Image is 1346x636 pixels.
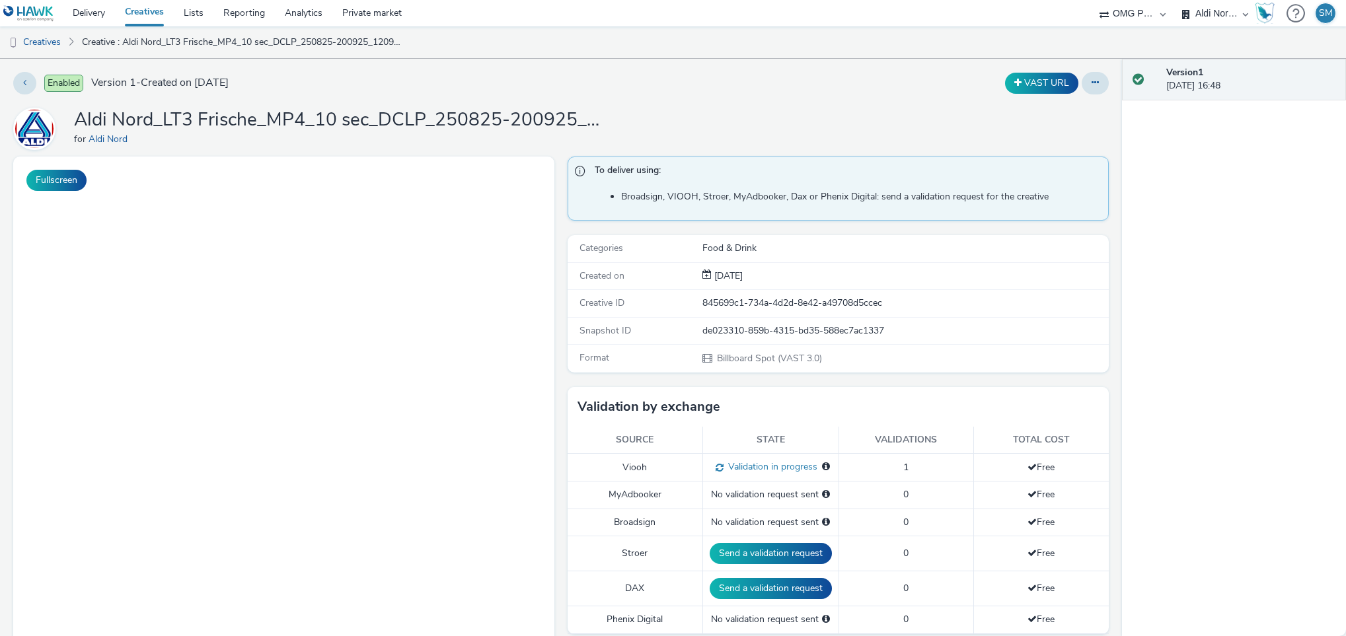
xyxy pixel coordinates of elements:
[568,454,702,481] td: Viooh
[702,324,1107,337] div: de023310-859b-4315-bd35-588ec7ac1337
[716,352,822,365] span: Billboard Spot (VAST 3.0)
[1002,73,1082,94] div: Duplicate the creative as a VAST URL
[568,571,702,606] td: DAX
[568,509,702,536] td: Broadsign
[710,516,832,529] div: No validation request sent
[710,543,832,564] button: Send a validation request
[903,547,909,559] span: 0
[568,481,702,509] td: MyAdbooker
[74,108,603,133] h1: Aldi Nord_LT3 Frische_MP4_10 sec_DCLP_250825-200925_12092025 - KW38
[1255,3,1280,24] a: Hawk Academy
[13,122,61,135] a: Aldi Nord
[822,613,830,626] div: Please select a deal below and click on Send to send a validation request to Phenix Digital.
[903,613,909,625] span: 0
[580,242,623,254] span: Categories
[568,427,702,454] th: Source
[712,269,743,283] div: Creation 12 September 2025, 16:48
[74,133,89,145] span: for
[568,536,702,571] td: Stroer
[710,488,832,501] div: No validation request sent
[710,613,832,626] div: No validation request sent
[702,242,1107,255] div: Food & Drink
[621,190,1102,203] li: Broadsign, VIOOH, Stroer, MyAdbooker, Dax or Phenix Digital: send a validation request for the cr...
[903,582,909,594] span: 0
[822,516,830,529] div: Please select a deal below and click on Send to send a validation request to Broadsign.
[1166,66,1335,93] div: [DATE] 16:48
[3,5,54,22] img: undefined Logo
[595,164,1095,181] span: To deliver using:
[1005,73,1078,94] button: VAST URL
[1028,547,1055,559] span: Free
[578,397,720,417] h3: Validation by exchange
[89,133,133,145] a: Aldi Nord
[1028,582,1055,594] span: Free
[44,75,83,92] span: Enabled
[1028,516,1055,528] span: Free
[1255,3,1275,24] img: Hawk Academy
[710,578,832,599] button: Send a validation request
[1028,613,1055,625] span: Free
[702,297,1107,310] div: 845699c1-734a-4d2d-8e42-a49708d5ccec
[702,427,839,454] th: State
[580,351,609,364] span: Format
[839,427,973,454] th: Validations
[724,460,817,473] span: Validation in progress
[580,269,624,282] span: Created on
[1028,461,1055,474] span: Free
[75,26,412,58] a: Creative : Aldi Nord_LT3 Frische_MP4_10 sec_DCLP_250825-200925_12092025 - KW38
[15,109,54,149] img: Aldi Nord
[91,75,229,90] span: Version 1 - Created on [DATE]
[1028,488,1055,501] span: Free
[903,461,909,474] span: 1
[903,488,909,501] span: 0
[580,324,631,337] span: Snapshot ID
[568,606,702,633] td: Phenix Digital
[712,269,743,282] span: [DATE]
[1166,66,1203,79] strong: Version 1
[973,427,1108,454] th: Total cost
[822,488,830,501] div: Please select a deal below and click on Send to send a validation request to MyAdbooker.
[7,36,20,50] img: dooh
[26,170,87,191] button: Fullscreen
[580,297,624,309] span: Creative ID
[903,516,909,528] span: 0
[1319,3,1333,23] div: SM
